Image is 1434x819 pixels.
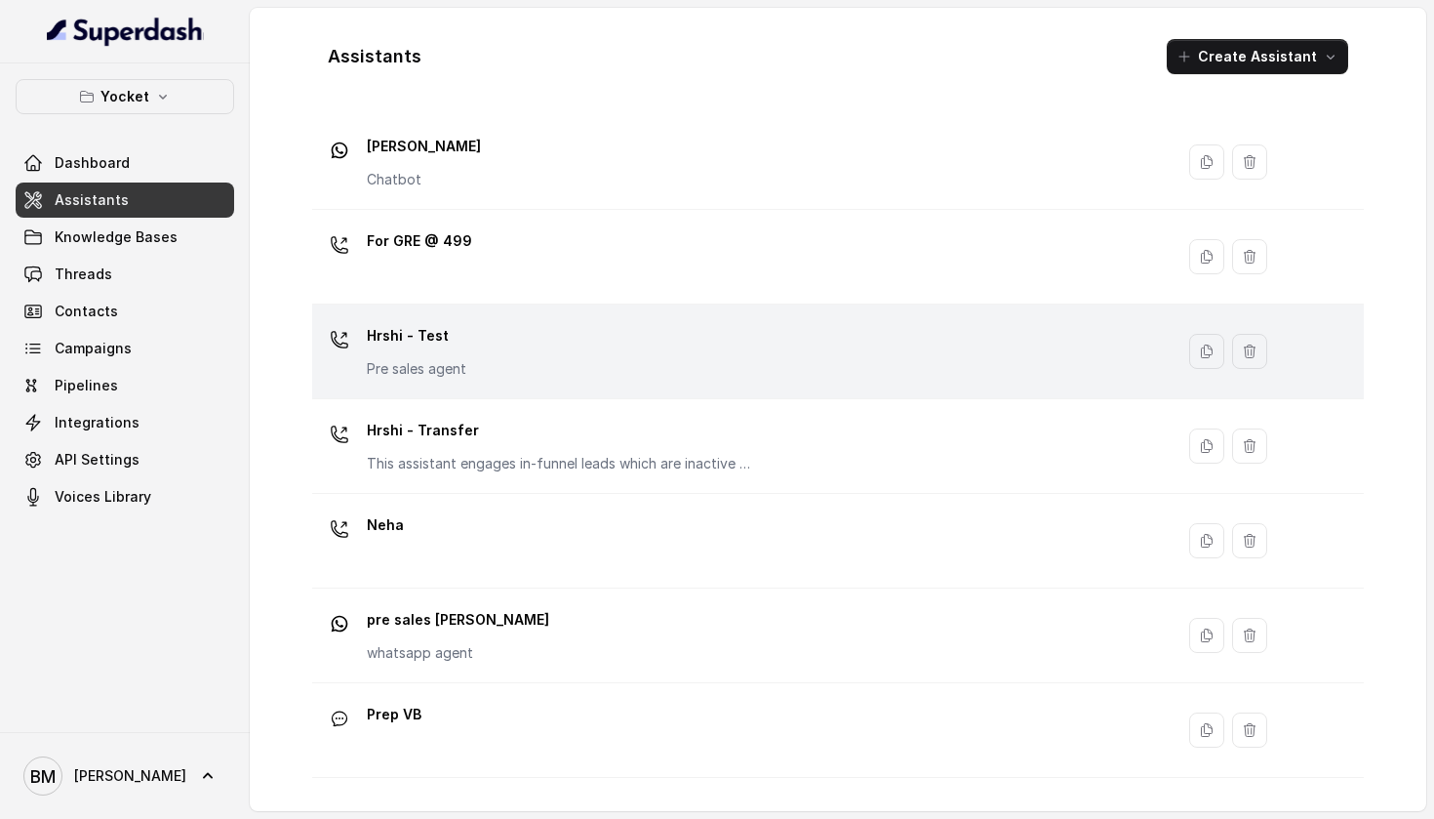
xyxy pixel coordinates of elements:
[367,131,481,162] p: [PERSON_NAME]
[367,454,757,473] p: This assistant engages in-funnel leads which are inactive and transfer the call to a real Sales p...
[55,302,118,321] span: Contacts
[55,227,178,247] span: Knowledge Bases
[367,510,404,541] p: Neha
[55,339,132,358] span: Campaigns
[328,41,421,72] h1: Assistants
[55,487,151,507] span: Voices Library
[367,604,549,635] p: pre sales [PERSON_NAME]
[16,79,234,114] button: Yocket
[55,450,139,470] span: API Settings
[55,376,118,395] span: Pipelines
[16,145,234,181] a: Dashboard
[367,699,421,730] p: Prep VB
[100,85,149,108] p: Yocket
[1167,39,1348,74] button: Create Assistant
[16,331,234,366] a: Campaigns
[55,153,130,173] span: Dashboard
[367,320,466,351] p: Hrshi - Test
[16,442,234,477] a: API Settings
[367,170,481,189] p: Chatbot
[55,190,129,210] span: Assistants
[367,415,757,446] p: Hrshi - Transfer
[55,413,139,432] span: Integrations
[55,265,112,284] span: Threads
[74,766,186,786] span: [PERSON_NAME]
[16,368,234,403] a: Pipelines
[47,16,204,47] img: light.svg
[367,643,549,663] p: whatsapp agent
[16,257,234,292] a: Threads
[30,766,56,787] text: BM
[16,294,234,329] a: Contacts
[16,183,234,218] a: Assistants
[16,479,234,514] a: Voices Library
[367,225,472,257] p: For GRE @ 499
[16,405,234,440] a: Integrations
[16,220,234,255] a: Knowledge Bases
[367,359,466,379] p: Pre sales agent
[16,749,234,803] a: [PERSON_NAME]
